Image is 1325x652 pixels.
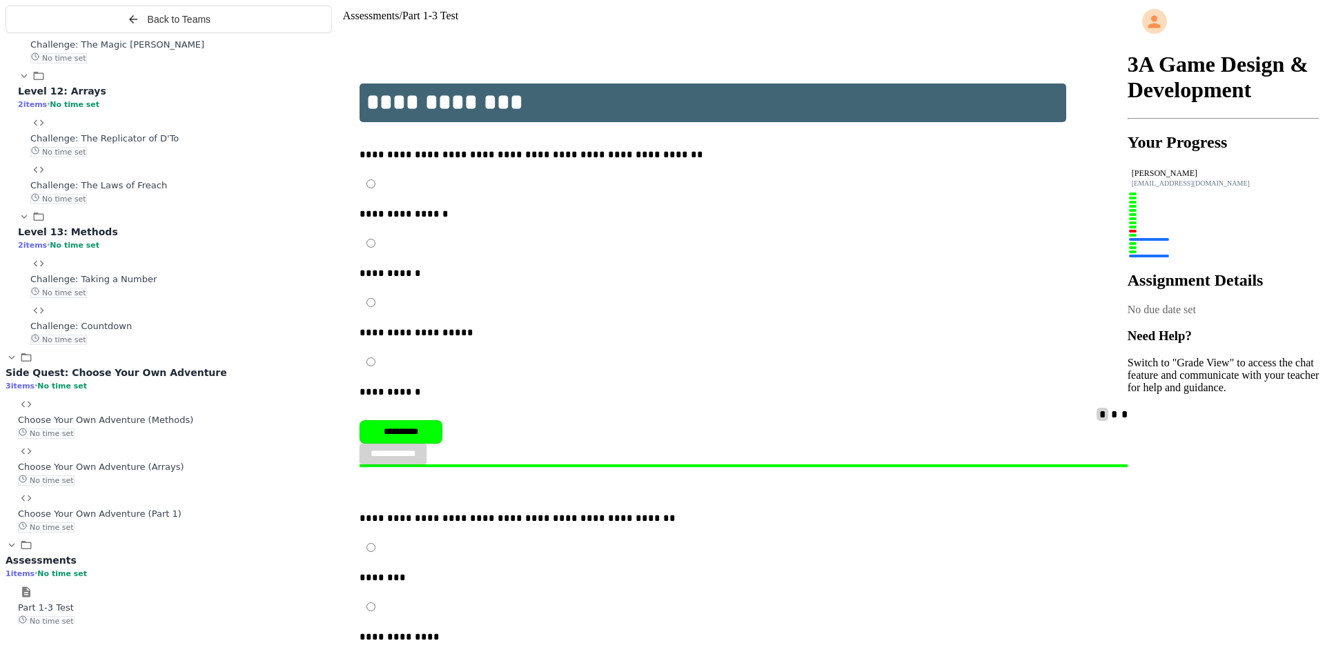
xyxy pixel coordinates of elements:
[18,428,75,439] span: No time set
[30,133,179,144] span: Challenge: The Replicator of D'To
[35,569,37,578] span: •
[6,555,77,566] span: Assessments
[37,569,87,578] span: No time set
[1128,52,1319,103] h1: 3A Game Design & Development
[30,194,87,204] span: No time set
[30,39,204,50] span: Challenge: The Magic [PERSON_NAME]
[18,616,75,626] span: No time set
[1128,357,1319,394] p: Switch to "Grade View" to access the chat feature and communicate with your teacher for help and ...
[1132,168,1315,179] div: [PERSON_NAME]
[6,569,35,578] span: 1 items
[18,226,118,237] span: Level 13: Methods
[6,6,332,33] button: Back to Teams
[148,14,211,25] span: Back to Teams
[47,99,50,109] span: •
[399,10,402,21] span: /
[30,53,87,63] span: No time set
[18,462,184,472] span: Choose Your Own Adventure (Arrays)
[50,100,99,109] span: No time set
[18,100,47,109] span: 2 items
[37,382,87,391] span: No time set
[1128,271,1319,290] h2: Assignment Details
[1128,133,1319,152] h2: Your Progress
[47,240,50,250] span: •
[30,147,87,157] span: No time set
[30,288,87,298] span: No time set
[30,335,87,345] span: No time set
[1128,328,1319,344] h3: Need Help?
[50,241,99,250] span: No time set
[402,10,458,21] span: Part 1-3 Test
[18,475,75,486] span: No time set
[30,321,132,331] span: Challenge: Countdown
[6,367,227,378] span: Side Quest: Choose Your Own Adventure
[35,381,37,391] span: •
[18,508,181,519] span: Choose Your Own Adventure (Part 1)
[1128,304,1319,316] div: No due date set
[18,415,193,425] span: Choose Your Own Adventure (Methods)
[30,180,167,190] span: Challenge: The Laws of Freach
[18,241,47,250] span: 2 items
[343,10,400,21] span: Assessments
[1128,6,1319,37] div: My Account
[6,382,35,391] span: 3 items
[18,602,74,613] span: Part 1-3 Test
[18,522,75,533] span: No time set
[30,274,157,284] span: Challenge: Taking a Number
[1132,179,1315,187] div: [EMAIL_ADDRESS][DOMAIN_NAME]
[18,86,106,97] span: Level 12: Arrays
